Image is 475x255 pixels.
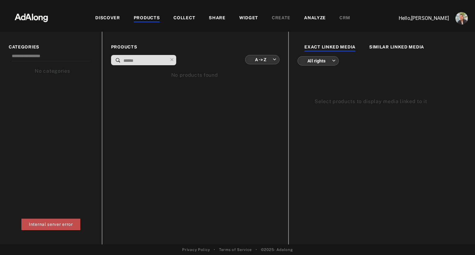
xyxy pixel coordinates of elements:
span: • [256,247,257,253]
div: SIMILAR LINKED MEDIA [369,44,424,51]
div: Select products to display media linked to it [315,98,449,105]
div: ANALYZE [304,15,326,22]
a: Terms of Service [219,247,252,253]
div: PRODUCTS [134,15,160,22]
div: DISCOVER [95,15,120,22]
div: Internal server error [21,219,80,230]
div: A -> Z [251,51,277,68]
iframe: Chat Widget [444,225,475,255]
a: Privacy Policy [182,247,210,253]
div: WIDGET [239,15,258,22]
div: SHARE [209,15,226,22]
span: © 2025 - Adalong [261,247,293,253]
img: 63233d7d88ed69de3c212112c67096b6.png [4,8,59,26]
span: • [214,247,215,253]
div: All rights [303,52,335,69]
div: COLLECT [173,15,195,22]
div: No products found [111,71,278,79]
p: Hello, [PERSON_NAME] [387,15,449,22]
div: EXACT LINKED MEDIA [304,44,356,51]
div: CRM [339,15,350,22]
span: CATEGORIES [9,44,93,50]
img: ACg8ocLjEk1irI4XXb49MzUGwa4F_C3PpCyg-3CPbiuLEZrYEA=s96-c [455,12,468,25]
div: No categories [35,67,70,75]
div: CREATE [272,15,290,22]
button: Account settings [454,11,469,26]
span: PRODUCTS [111,44,280,50]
